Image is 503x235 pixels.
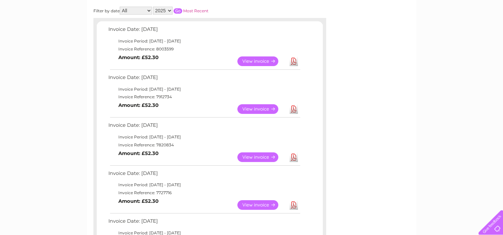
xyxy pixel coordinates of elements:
[107,169,301,181] td: Invoice Date: [DATE]
[290,152,298,162] a: Download
[237,104,286,114] a: View
[378,3,424,12] a: 0333 014 3131
[481,28,497,33] a: Log out
[237,56,286,66] a: View
[107,73,301,85] td: Invoice Date: [DATE]
[459,28,475,33] a: Contact
[290,56,298,66] a: Download
[421,28,441,33] a: Telecoms
[237,200,286,210] a: View
[386,28,399,33] a: Water
[290,104,298,114] a: Download
[118,150,159,156] b: Amount: £52.30
[107,217,301,229] td: Invoice Date: [DATE]
[95,4,409,32] div: Clear Business is a trading name of Verastar Limited (registered in [GEOGRAPHIC_DATA] No. 3667643...
[107,121,301,133] td: Invoice Date: [DATE]
[118,102,159,108] b: Amount: £52.30
[93,7,268,15] div: Filter by date
[107,181,301,189] td: Invoice Period: [DATE] - [DATE]
[18,17,52,38] img: logo.png
[107,37,301,45] td: Invoice Period: [DATE] - [DATE]
[107,85,301,93] td: Invoice Period: [DATE] - [DATE]
[107,25,301,37] td: Invoice Date: [DATE]
[107,93,301,101] td: Invoice Reference: 7912734
[183,8,208,13] a: Most Recent
[118,54,159,60] b: Amount: £52.30
[118,198,159,204] b: Amount: £52.30
[237,152,286,162] a: View
[107,133,301,141] td: Invoice Period: [DATE] - [DATE]
[290,200,298,210] a: Download
[107,45,301,53] td: Invoice Reference: 8003599
[403,28,417,33] a: Energy
[445,28,455,33] a: Blog
[107,141,301,149] td: Invoice Reference: 7820834
[107,189,301,197] td: Invoice Reference: 7727716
